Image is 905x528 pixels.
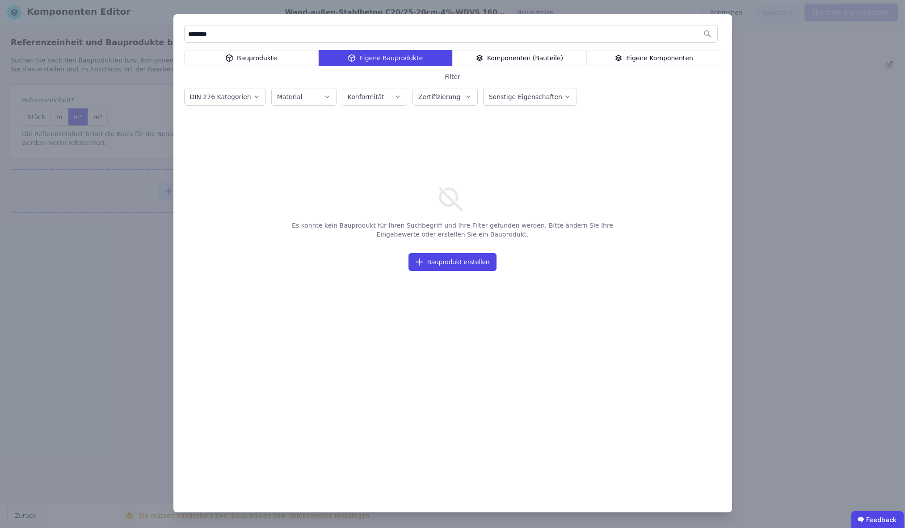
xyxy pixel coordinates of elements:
label: Konformität [348,93,386,100]
div: Eigene Bauprodukte [319,50,452,66]
label: Material [277,93,304,100]
div: Bauprodukte [184,50,319,66]
button: DIN 276 Kategorien [185,88,265,105]
label: Zertifizierung [418,93,462,100]
button: Konformität [342,88,407,105]
label: Sonstige Eigenschaften [489,93,564,100]
button: Sonstige Eigenschaften [484,88,577,105]
div: Eigene Komponenten [587,50,721,66]
button: Bauprodukt erstellen [408,253,497,271]
span: Filter [439,72,466,81]
div: Komponenten (Bauteile) [452,50,587,66]
button: Material [272,88,336,105]
button: Zertifizierung [413,88,477,105]
span: Es konnte kein Bauprodukt für Ihren Suchbegriff und Ihre Filter gefunden werden. Bitte ändern Sie... [273,214,632,246]
label: DIN 276 Kategorien [190,93,253,100]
